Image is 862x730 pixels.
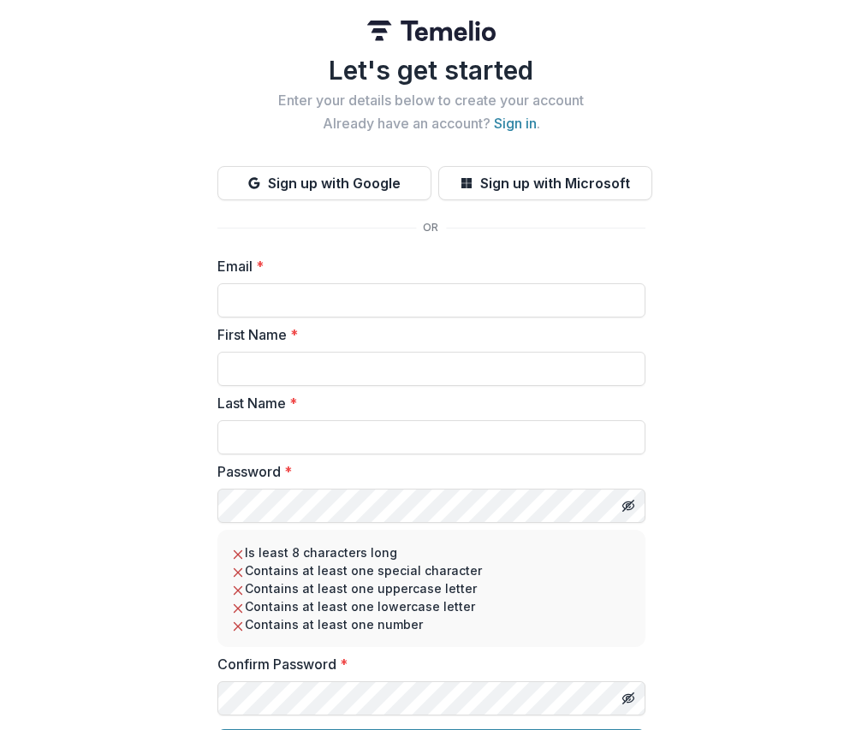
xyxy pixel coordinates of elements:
button: Toggle password visibility [615,685,642,712]
label: Password [217,461,635,482]
h2: Already have an account? . [217,116,645,132]
li: Is least 8 characters long [231,543,632,561]
li: Contains at least one number [231,615,632,633]
li: Contains at least one special character [231,561,632,579]
label: Last Name [217,393,635,413]
li: Contains at least one lowercase letter [231,597,632,615]
label: First Name [217,324,635,345]
label: Email [217,256,635,276]
label: Confirm Password [217,654,635,674]
h2: Enter your details below to create your account [217,92,645,109]
h1: Let's get started [217,55,645,86]
button: Sign up with Microsoft [438,166,652,200]
button: Toggle password visibility [615,492,642,519]
img: Temelio [367,21,496,41]
a: Sign in [494,115,537,132]
button: Sign up with Google [217,166,431,200]
li: Contains at least one uppercase letter [231,579,632,597]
